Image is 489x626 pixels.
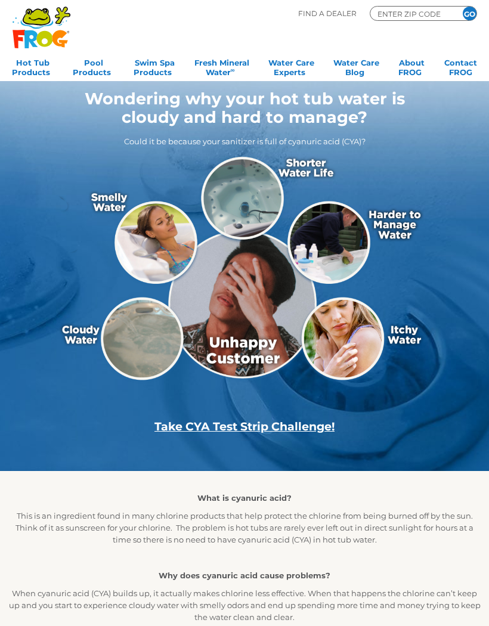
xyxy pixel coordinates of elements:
p: This is an ingredient found in many chlorine products that help protect the chlorine from being b... [7,510,482,546]
input: Zip Code Form [376,8,448,19]
sup: ∞ [231,67,235,73]
a: Swim SpaProducts [134,54,175,78]
a: ContactFROG [444,54,477,78]
a: PoolProducts [73,54,114,78]
strong: Why does cyanuric acid cause problems? [159,571,330,580]
a: Fresh MineralWater∞ [194,54,249,78]
p: Could it be because your sanitizer is full of cyanuric acid (CYA)? [54,135,435,147]
a: Water CareExperts [268,54,314,78]
h1: Wondering why your hot tub water is cloudy and hard to manage? [54,89,435,126]
strong: What is cyanuric acid? [197,493,292,503]
input: GO [463,7,476,20]
a: Take CYA Test Strip Challenge! [154,420,335,433]
p: When cyanuric acid (CYA) builds up, it actually makes chlorine less effective. When that happens ... [7,587,482,623]
p: Find A Dealer [298,6,357,21]
a: AboutFROG [398,54,425,78]
a: Hot TubProducts [12,54,54,78]
a: Water CareBlog [333,54,379,78]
